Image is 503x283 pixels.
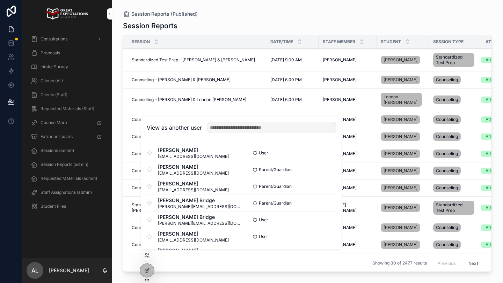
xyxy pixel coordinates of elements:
[158,204,241,209] span: [PERSON_NAME][EMAIL_ADDRESS][DOMAIN_NAME]
[49,267,89,274] p: [PERSON_NAME]
[381,39,401,45] span: Student
[384,94,419,105] span: London [PERSON_NAME]
[323,185,372,191] a: [PERSON_NAME]
[433,114,477,125] a: Counseling
[381,165,425,176] a: [PERSON_NAME]
[270,97,302,102] span: [DATE] 6:00 PM
[381,148,425,159] a: [PERSON_NAME]
[323,117,372,122] a: [PERSON_NAME]
[41,50,60,56] span: Proposals
[436,168,458,174] span: Counseling
[27,33,108,45] a: Consultations
[158,147,229,154] span: [PERSON_NAME]
[433,182,477,193] a: Counseling
[381,74,425,85] a: [PERSON_NAME]
[384,57,417,63] span: [PERSON_NAME]
[132,97,246,102] span: Counseling – [PERSON_NAME] & London [PERSON_NAME]
[132,134,231,139] span: Counseling – [PERSON_NAME] & [PERSON_NAME]
[158,214,241,221] span: [PERSON_NAME] Bridge
[436,242,458,247] span: Counseling
[381,204,420,212] a: [PERSON_NAME]
[381,76,420,84] a: [PERSON_NAME]
[323,151,372,156] a: [PERSON_NAME]
[132,185,231,191] span: Counseling – [PERSON_NAME] & [PERSON_NAME]
[158,163,229,170] span: [PERSON_NAME]
[381,182,425,193] a: [PERSON_NAME]
[41,162,88,167] span: Session Reports (admin)
[323,168,372,174] a: [PERSON_NAME]
[259,150,268,156] span: User
[384,225,417,230] span: [PERSON_NAME]
[132,242,231,247] span: Counseling – [PERSON_NAME] & [PERSON_NAME]
[381,150,420,158] a: [PERSON_NAME]
[132,134,262,139] a: Counseling – [PERSON_NAME] & [PERSON_NAME]
[384,77,417,83] span: [PERSON_NAME]
[46,8,88,20] img: App logo
[158,187,229,193] span: [EMAIL_ADDRESS][DOMAIN_NAME]
[323,97,357,102] span: [PERSON_NAME]
[270,57,314,63] a: [DATE] 9:00 AM
[27,47,108,59] a: Proposals
[270,39,293,45] span: Date/Time
[433,239,477,250] a: Counseling
[22,28,112,222] div: scrollable content
[384,185,417,191] span: [PERSON_NAME]
[384,134,417,139] span: [PERSON_NAME]
[132,151,231,156] span: Counseling – [PERSON_NAME] & [PERSON_NAME]
[259,200,292,206] span: Parent/Guardian
[41,78,63,84] span: Clients (All)
[131,10,198,17] span: Session Reports (Published)
[384,151,417,156] span: [PERSON_NAME]
[323,77,372,83] a: [PERSON_NAME]
[158,197,241,204] span: [PERSON_NAME] Bridge
[132,168,231,174] span: Counseling – [PERSON_NAME] & [PERSON_NAME]
[323,57,372,63] a: [PERSON_NAME]
[436,54,472,66] span: Standardized Test Prep
[41,92,67,98] span: Clients (Staff)
[436,117,458,122] span: Counseling
[132,202,262,213] a: Standardized Test Prep – [US_STATE][PERSON_NAME] & [PERSON_NAME]
[433,74,477,85] a: Counseling
[270,77,314,83] a: [DATE] 6:00 PM
[158,221,241,226] span: [PERSON_NAME][EMAIL_ADDRESS][DOMAIN_NAME]
[259,167,292,173] span: Parent/Guardian
[132,185,262,191] a: Counseling – [PERSON_NAME] & [PERSON_NAME]
[158,237,229,243] span: [EMAIL_ADDRESS][DOMAIN_NAME]
[270,77,302,83] span: [DATE] 6:00 PM
[132,57,262,63] a: Standardized Test Prep – [PERSON_NAME] & [PERSON_NAME]
[384,168,417,174] span: [PERSON_NAME]
[323,202,372,213] a: [US_STATE][PERSON_NAME]
[132,225,262,230] a: Counseling – [PERSON_NAME] & [PERSON_NAME]
[436,185,458,191] span: Counseling
[436,151,458,156] span: Counseling
[464,258,483,269] button: Next
[381,93,422,107] a: London [PERSON_NAME]
[259,184,292,189] span: Parent/Guardian
[41,36,67,42] span: Consultations
[381,239,425,250] a: [PERSON_NAME]
[384,117,417,122] span: [PERSON_NAME]
[123,21,177,31] h1: Session Reports
[41,134,73,139] span: Extracurriculars
[433,131,477,142] a: Counseling
[132,77,262,83] a: Counseling – [PERSON_NAME] & [PERSON_NAME]
[381,223,420,232] a: [PERSON_NAME]
[132,151,262,156] a: Counseling – [PERSON_NAME] & [PERSON_NAME]
[41,190,92,195] span: Staff Assignations (admin)
[27,89,108,101] a: Clients (Staff)
[259,234,268,239] span: User
[381,114,425,125] a: [PERSON_NAME]
[323,225,372,230] a: [PERSON_NAME]
[381,202,425,213] a: [PERSON_NAME]
[132,97,262,102] a: Counseling – [PERSON_NAME] & London [PERSON_NAME]
[41,64,68,70] span: Intake Survey
[270,57,302,63] span: [DATE] 9:00 AM
[158,180,229,187] span: [PERSON_NAME]
[381,167,420,175] a: [PERSON_NAME]
[433,94,477,105] a: Counseling
[436,97,458,102] span: Counseling
[41,204,66,209] span: Student Files
[323,134,372,139] a: [PERSON_NAME]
